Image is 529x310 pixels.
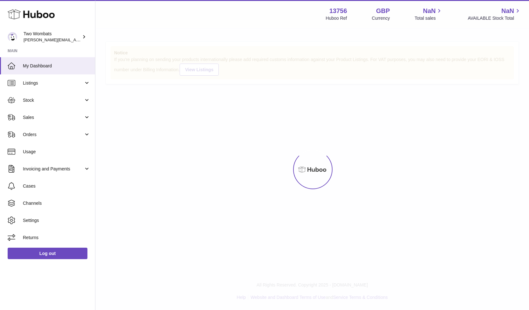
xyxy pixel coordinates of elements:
[501,7,514,15] span: NaN
[329,7,347,15] strong: 13756
[415,15,443,21] span: Total sales
[23,200,90,206] span: Channels
[8,32,17,42] img: alan@twowombats.com
[23,235,90,241] span: Returns
[24,37,127,42] span: [PERSON_NAME][EMAIL_ADDRESS][DOMAIN_NAME]
[23,149,90,155] span: Usage
[23,63,90,69] span: My Dashboard
[423,7,436,15] span: NaN
[468,15,521,21] span: AVAILABLE Stock Total
[372,15,390,21] div: Currency
[23,183,90,189] span: Cases
[23,166,84,172] span: Invoicing and Payments
[8,248,87,259] a: Log out
[23,132,84,138] span: Orders
[415,7,443,21] a: NaN Total sales
[23,80,84,86] span: Listings
[23,114,84,121] span: Sales
[24,31,81,43] div: Two Wombats
[23,97,84,103] span: Stock
[468,7,521,21] a: NaN AVAILABLE Stock Total
[23,217,90,224] span: Settings
[326,15,347,21] div: Huboo Ref
[376,7,390,15] strong: GBP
